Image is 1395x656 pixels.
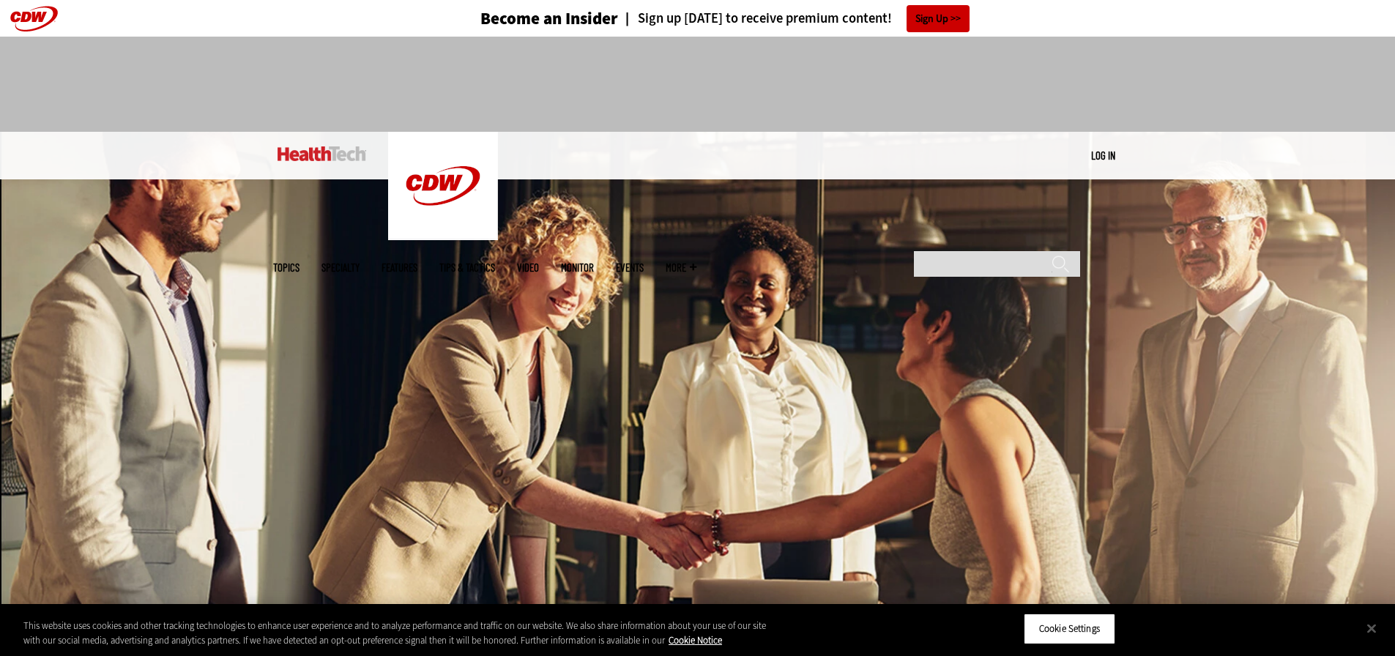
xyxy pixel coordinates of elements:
[561,262,594,273] a: MonITor
[388,132,498,240] img: Home
[480,10,618,27] h3: Become an Insider
[273,262,300,273] span: Topics
[517,262,539,273] a: Video
[321,262,360,273] span: Specialty
[618,12,892,26] a: Sign up [DATE] to receive premium content!
[382,262,417,273] a: Features
[1091,149,1115,162] a: Log in
[616,262,644,273] a: Events
[1024,614,1115,644] button: Cookie Settings
[278,146,366,161] img: Home
[669,634,722,646] a: More information about your privacy
[1091,148,1115,163] div: User menu
[23,619,767,647] div: This website uses cookies and other tracking technologies to enhance user experience and to analy...
[439,262,495,273] a: Tips & Tactics
[666,262,696,273] span: More
[431,51,964,117] iframe: advertisement
[425,10,618,27] a: Become an Insider
[1355,612,1388,644] button: Close
[907,5,970,32] a: Sign Up
[388,228,498,244] a: CDW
